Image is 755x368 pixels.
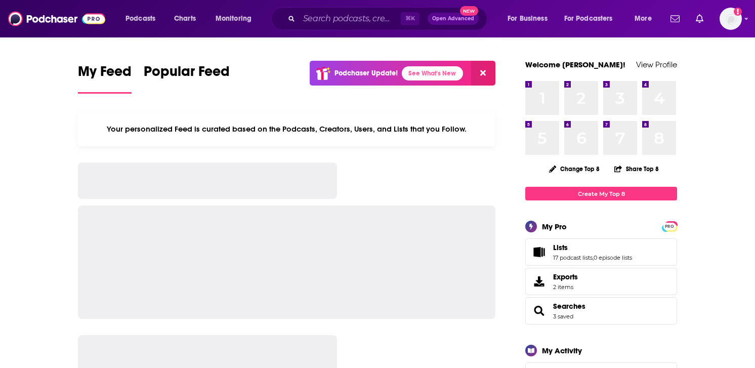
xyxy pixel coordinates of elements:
[558,11,627,27] button: open menu
[553,243,632,252] a: Lists
[635,12,652,26] span: More
[720,8,742,30] button: Show profile menu
[553,272,578,281] span: Exports
[500,11,560,27] button: open menu
[118,11,169,27] button: open menu
[525,187,677,200] a: Create My Top 8
[508,12,548,26] span: For Business
[525,297,677,324] span: Searches
[594,254,632,261] a: 0 episode lists
[78,112,495,146] div: Your personalized Feed is curated based on the Podcasts, Creators, Users, and Lists that you Follow.
[663,222,676,230] a: PRO
[553,243,568,252] span: Lists
[593,254,594,261] span: ,
[281,7,497,30] div: Search podcasts, credits, & more...
[529,274,549,289] span: Exports
[636,60,677,69] a: View Profile
[460,6,478,16] span: New
[543,162,606,175] button: Change Top 8
[167,11,202,27] a: Charts
[692,10,707,27] a: Show notifications dropdown
[525,268,677,295] a: Exports
[144,63,230,94] a: Popular Feed
[734,8,742,16] svg: Email not verified
[525,238,677,266] span: Lists
[627,11,664,27] button: open menu
[542,222,567,231] div: My Pro
[553,313,573,320] a: 3 saved
[553,302,585,311] a: Searches
[401,12,420,25] span: ⌘ K
[529,245,549,259] a: Lists
[720,8,742,30] img: User Profile
[299,11,401,27] input: Search podcasts, credits, & more...
[428,13,479,25] button: Open AdvancedNew
[174,12,196,26] span: Charts
[216,12,251,26] span: Monitoring
[402,66,463,80] a: See What's New
[663,223,676,230] span: PRO
[78,63,132,86] span: My Feed
[553,254,593,261] a: 17 podcast lists
[144,63,230,86] span: Popular Feed
[334,69,398,77] p: Podchaser Update!
[525,60,625,69] a: Welcome [PERSON_NAME]!
[542,346,582,355] div: My Activity
[720,8,742,30] span: Logged in as EllaRoseMurphy
[614,159,659,179] button: Share Top 8
[666,10,684,27] a: Show notifications dropdown
[125,12,155,26] span: Podcasts
[529,304,549,318] a: Searches
[8,9,105,28] img: Podchaser - Follow, Share and Rate Podcasts
[432,16,474,21] span: Open Advanced
[553,283,578,291] span: 2 items
[208,11,265,27] button: open menu
[564,12,613,26] span: For Podcasters
[78,63,132,94] a: My Feed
